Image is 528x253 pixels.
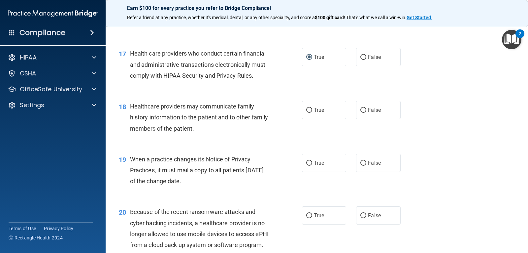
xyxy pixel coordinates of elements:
[8,7,98,20] img: PMB logo
[407,15,431,20] strong: Get Started
[130,103,268,132] span: Healthcare providers may communicate family history information to the patient and to other famil...
[119,50,126,58] span: 17
[306,161,312,166] input: True
[344,15,407,20] span: ! That's what we call a win-win.
[127,15,315,20] span: Refer a friend at any practice, whether it's medical, dental, or any other speciality, and score a
[9,225,36,232] a: Terms of Use
[119,208,126,216] span: 20
[20,54,37,62] p: HIPAA
[314,54,324,60] span: True
[315,15,344,20] strong: $100 gift card
[502,30,521,49] button: Open Resource Center, 2 new notifications
[8,54,96,62] a: HIPAA
[44,225,74,232] a: Privacy Policy
[19,28,65,37] h4: Compliance
[8,69,96,77] a: OSHA
[407,15,432,20] a: Get Started
[314,212,324,219] span: True
[130,156,264,185] span: When a practice changes its Notice of Privacy Practices, it must mail a copy to all patients [DAT...
[119,103,126,111] span: 18
[368,212,381,219] span: False
[20,85,82,93] p: OfficeSafe University
[314,107,324,113] span: True
[360,213,366,218] input: False
[360,161,366,166] input: False
[20,69,36,77] p: OSHA
[130,50,266,79] span: Health care providers who conduct certain financial and administrative transactions electronicall...
[8,85,96,93] a: OfficeSafe University
[306,213,312,218] input: True
[368,54,381,60] span: False
[306,108,312,113] input: True
[306,55,312,60] input: True
[130,208,269,248] span: Because of the recent ransomware attacks and cyber hacking incidents, a healthcare provider is no...
[9,234,63,241] span: Ⓒ Rectangle Health 2024
[360,108,366,113] input: False
[8,101,96,109] a: Settings
[368,107,381,113] span: False
[519,34,521,42] div: 2
[20,101,44,109] p: Settings
[127,5,507,11] p: Earn $100 for every practice you refer to Bridge Compliance!
[368,160,381,166] span: False
[119,156,126,164] span: 19
[314,160,324,166] span: True
[360,55,366,60] input: False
